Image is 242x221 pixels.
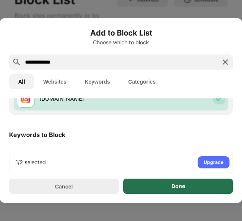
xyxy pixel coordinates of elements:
[21,94,30,103] img: favicons
[9,27,233,39] h6: Add to Block List
[221,58,230,67] img: search-close
[119,74,165,89] button: Categories
[55,183,73,190] div: Cancel
[204,159,223,166] div: Upgrade
[12,58,21,67] img: search.svg
[9,74,34,89] button: All
[171,183,185,189] div: Done
[75,74,119,89] button: Keywords
[9,39,233,45] div: Choose which to block
[16,159,46,166] div: 1/2 selected
[9,131,65,139] div: Keywords to Block
[34,74,75,89] button: Websites
[39,95,121,103] div: [DOMAIN_NAME]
